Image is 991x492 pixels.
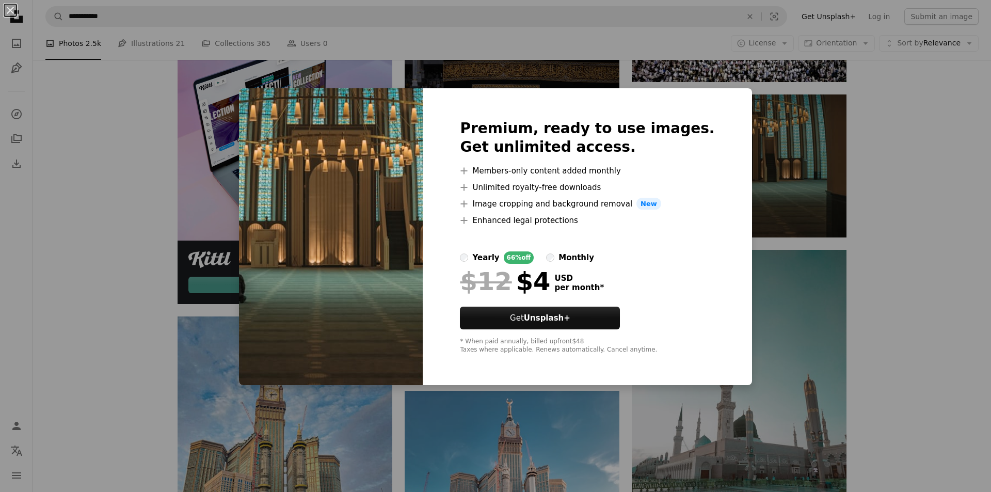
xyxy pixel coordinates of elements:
[460,307,620,329] button: GetUnsplash+
[460,165,714,177] li: Members-only content added monthly
[554,274,604,283] span: USD
[460,253,468,262] input: yearly66%off
[554,283,604,292] span: per month *
[546,253,554,262] input: monthly
[460,268,550,295] div: $4
[472,251,499,264] div: yearly
[636,198,661,210] span: New
[239,88,423,386] img: premium_photo-1678918363395-800a7ebf4376
[558,251,594,264] div: monthly
[460,268,512,295] span: $12
[460,119,714,156] h2: Premium, ready to use images. Get unlimited access.
[504,251,534,264] div: 66% off
[460,198,714,210] li: Image cropping and background removal
[460,214,714,227] li: Enhanced legal protections
[460,181,714,194] li: Unlimited royalty-free downloads
[524,313,570,323] strong: Unsplash+
[460,338,714,354] div: * When paid annually, billed upfront $48 Taxes where applicable. Renews automatically. Cancel any...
